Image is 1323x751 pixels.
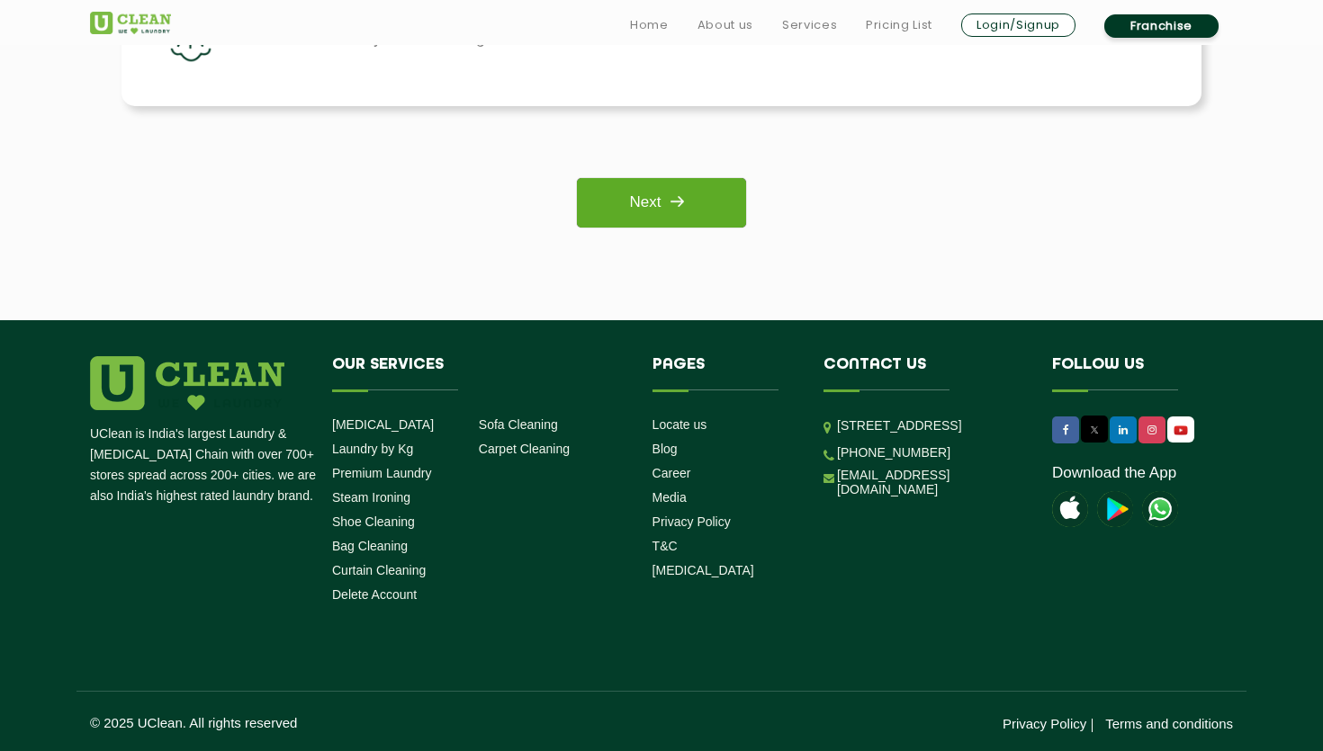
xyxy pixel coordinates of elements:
a: [MEDICAL_DATA] [652,563,754,577]
a: Locate us [652,417,707,432]
a: Pricing List [866,14,932,36]
p: [STREET_ADDRESS] [837,416,1025,436]
a: [PHONE_NUMBER] [837,445,950,460]
p: © 2025 UClean. All rights reserved [90,715,661,730]
a: Career [652,466,691,480]
a: About us [697,14,753,36]
a: Franchise [1104,14,1219,38]
a: Privacy Policy [652,514,731,529]
a: Terms and conditions [1105,716,1233,731]
a: Bag Cleaning [332,539,408,553]
img: apple-icon.png [1052,491,1088,527]
a: Blog [652,442,678,456]
img: UClean Laundry and Dry Cleaning [90,12,171,34]
a: Download the App [1052,464,1176,482]
p: UClean is India's largest Laundry & [MEDICAL_DATA] Chain with over 700+ stores spread across 200+... [90,424,319,506]
a: T&C [652,539,678,553]
a: Curtain Cleaning [332,563,426,577]
img: logo.png [90,356,284,410]
a: Services [782,14,837,36]
a: Sofa Cleaning [479,417,558,432]
img: right_icon.png [661,185,693,218]
a: Login/Signup [961,13,1075,37]
img: UClean Laundry and Dry Cleaning [1142,491,1178,527]
a: Media [652,490,687,505]
a: Privacy Policy [1003,716,1086,731]
a: Delete Account [332,587,417,602]
h4: Contact us [823,356,1025,390]
h4: Our Services [332,356,625,390]
h4: Follow us [1052,356,1210,390]
img: UClean Laundry and Dry Cleaning [1169,421,1192,440]
a: [MEDICAL_DATA] [332,417,434,432]
a: Home [630,14,669,36]
a: Laundry by Kg [332,442,413,456]
a: Shoe Cleaning [332,514,415,529]
a: Carpet Cleaning [479,442,570,456]
a: [EMAIL_ADDRESS][DOMAIN_NAME] [837,468,1025,496]
a: Premium Laundry [332,466,432,480]
a: Steam Ironing [332,490,410,505]
img: playstoreicon.png [1097,491,1133,527]
h4: Pages [652,356,797,390]
a: Next [577,178,745,228]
